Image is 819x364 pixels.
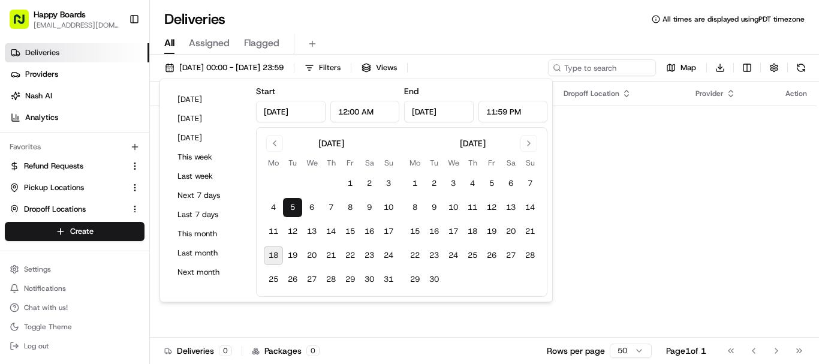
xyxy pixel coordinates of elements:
[520,135,537,152] button: Go to next month
[661,59,701,76] button: Map
[501,157,520,169] th: Saturday
[405,246,424,265] button: 22
[520,157,540,169] th: Sunday
[54,115,197,127] div: Start new chat
[34,20,119,30] span: [EMAIL_ADDRESS][DOMAIN_NAME]
[24,186,34,196] img: 1736555255976-a54dd68f-1ca7-489b-9aae-adbdc363a1c4
[341,174,360,193] button: 1
[40,218,44,228] span: •
[520,174,540,193] button: 7
[404,101,474,122] input: Date
[663,14,805,24] span: All times are displayed using PDT timezone
[25,69,58,80] span: Providers
[5,338,144,354] button: Log out
[161,186,165,195] span: •
[172,149,244,166] button: This week
[172,168,244,185] button: Last week
[5,108,149,127] a: Analytics
[5,157,144,176] button: Refund Requests
[264,222,283,241] button: 11
[24,322,72,332] span: Toggle Theme
[85,275,145,284] a: Powered byPylon
[5,261,144,278] button: Settings
[405,222,424,241] button: 15
[424,222,444,241] button: 16
[360,157,379,169] th: Saturday
[7,263,97,285] a: 📗Knowledge Base
[172,206,244,223] button: Last 7 days
[264,157,283,169] th: Monday
[501,222,520,241] button: 20
[34,8,86,20] span: Happy Boards
[5,43,149,62] a: Deliveries
[444,157,463,169] th: Wednesday
[482,157,501,169] th: Friday
[164,10,225,29] h1: Deliveries
[5,5,124,34] button: Happy Boards[EMAIL_ADDRESS][DOMAIN_NAME]
[5,137,144,157] div: Favorites
[321,270,341,289] button: 28
[186,154,218,168] button: See all
[424,246,444,265] button: 23
[25,115,47,136] img: 1732323095091-59ea418b-cfe3-43c8-9ae0-d0d06d6fd42c
[101,269,111,279] div: 💻
[564,89,619,98] span: Dropoff Location
[321,222,341,241] button: 14
[379,157,398,169] th: Sunday
[10,182,125,193] a: Pickup Locations
[24,284,66,293] span: Notifications
[330,101,400,122] input: Time
[70,226,94,237] span: Create
[5,318,144,335] button: Toggle Theme
[12,175,31,194] img: Dianne Alexi Soriano
[97,263,197,285] a: 💻API Documentation
[25,91,52,101] span: Nash AI
[204,118,218,133] button: Start new chat
[283,246,302,265] button: 19
[283,270,302,289] button: 26
[482,222,501,241] button: 19
[482,198,501,217] button: 12
[302,246,321,265] button: 20
[341,246,360,265] button: 22
[5,200,144,219] button: Dropoff Locations
[482,246,501,265] button: 26
[5,178,144,197] button: Pickup Locations
[164,345,232,357] div: Deliveries
[695,89,724,98] span: Provider
[24,204,86,215] span: Dropoff Locations
[172,187,244,204] button: Next 7 days
[164,36,174,50] span: All
[54,127,165,136] div: We're available if you need us!
[46,218,71,228] span: [DATE]
[12,156,77,166] div: Past conversations
[520,198,540,217] button: 14
[219,345,232,356] div: 0
[155,130,812,139] div: No results.
[172,245,244,261] button: Last month
[256,101,326,122] input: Date
[424,270,444,289] button: 30
[501,174,520,193] button: 6
[24,341,49,351] span: Log out
[264,246,283,265] button: 18
[547,345,605,357] p: Rows per page
[189,36,230,50] span: Assigned
[12,48,218,67] p: Welcome 👋
[159,59,289,76] button: [DATE] 00:00 - [DATE] 23:59
[379,174,398,193] button: 3
[424,198,444,217] button: 9
[24,182,84,193] span: Pickup Locations
[12,115,34,136] img: 1736555255976-a54dd68f-1ca7-489b-9aae-adbdc363a1c4
[520,246,540,265] button: 28
[25,112,58,123] span: Analytics
[379,270,398,289] button: 31
[113,268,192,280] span: API Documentation
[244,36,279,50] span: Flagged
[463,246,482,265] button: 25
[5,280,144,297] button: Notifications
[405,270,424,289] button: 29
[264,198,283,217] button: 4
[25,47,59,58] span: Deliveries
[379,198,398,217] button: 10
